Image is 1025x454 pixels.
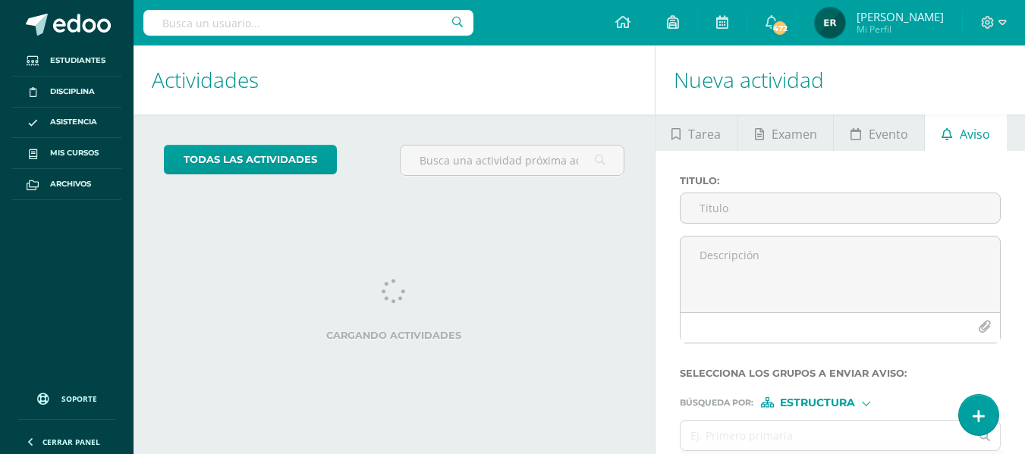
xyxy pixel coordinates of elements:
span: 472 [772,20,788,36]
span: Archivos [50,178,91,190]
span: Mis cursos [50,147,99,159]
input: Titulo [681,193,1000,223]
a: Aviso [925,114,1006,151]
span: Estructura [780,399,855,407]
span: Examen [772,116,817,152]
span: Aviso [960,116,990,152]
span: Búsqueda por : [680,399,753,407]
a: Asistencia [12,108,121,139]
span: Asistencia [50,116,97,128]
span: Cerrar panel [42,437,100,447]
span: [PERSON_NAME] [857,9,944,24]
input: Busca una actividad próxima aquí... [401,146,623,175]
h1: Actividades [152,45,637,114]
label: Titulo : [680,175,1001,186]
span: Disciplina [50,86,95,98]
a: todas las Actividades [164,145,337,174]
span: Tarea [688,116,721,152]
a: Soporte [18,378,115,415]
input: Ej. Primero primaria [681,421,970,450]
label: Selecciona los grupos a enviar aviso : [680,368,1001,379]
a: Mis cursos [12,138,121,169]
h1: Nueva actividad [674,45,1007,114]
span: Soporte [61,393,97,404]
div: [object Object] [761,397,875,408]
span: Mi Perfil [857,23,944,36]
img: 5c384eb2ea0174d85097e364ebdd71e5.png [815,8,845,38]
a: Tarea [656,114,737,151]
a: Examen [738,114,833,151]
span: Evento [869,116,908,152]
a: Estudiantes [12,45,121,77]
a: Evento [834,114,924,151]
span: Estudiantes [50,55,105,67]
input: Busca un usuario... [143,10,473,36]
label: Cargando actividades [164,330,624,341]
a: Disciplina [12,77,121,108]
a: Archivos [12,169,121,200]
